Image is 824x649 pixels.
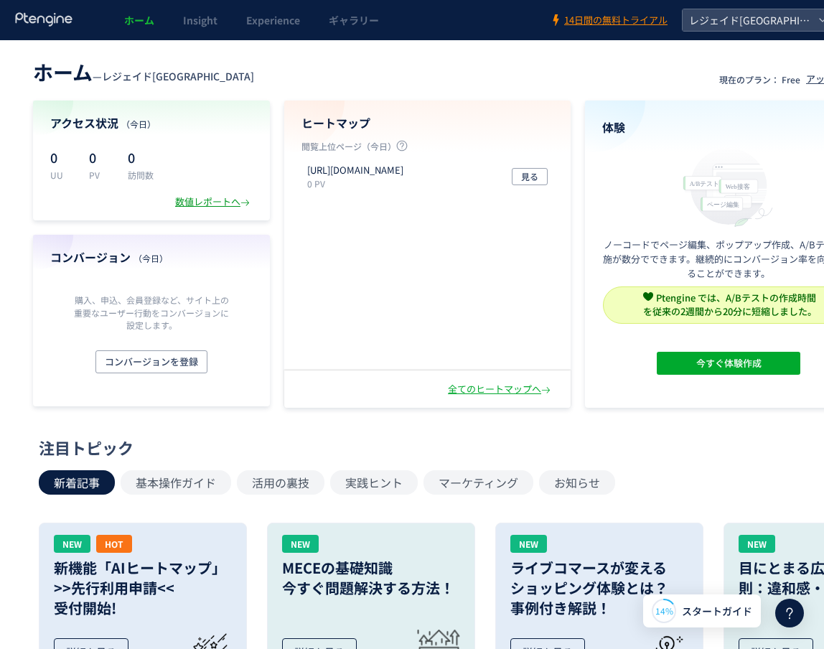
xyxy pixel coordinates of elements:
[121,118,156,130] span: （今日）
[282,535,319,553] div: NEW
[550,14,668,27] a: 14日間の無料トライアル
[54,535,90,553] div: NEW
[719,73,800,85] p: 現在のプラン： Free
[307,164,403,177] p: https://sumai.es-conjapan.co.jp/sakuragicho56
[89,169,111,181] p: PV
[121,470,231,495] button: 基本操作ガイド
[510,558,688,618] h3: ライブコマースが変える ショッピング体験とは？ 事例付き解説！
[175,195,253,209] div: 数値レポートへ
[676,144,781,228] img: home_experience_onbo_jp-C5-EgdA0.svg
[54,558,232,618] h3: 新機能「AIヒートマップ」 >>先行利用申請<< 受付開始!
[643,291,817,318] span: Ptengine では、A/Bテストの作成時間 を従来の2週間から20分に短縮しました。
[50,115,253,131] h4: アクセス状況
[512,168,548,185] button: 見る
[329,13,379,27] span: ギャラリー
[134,252,168,264] span: （今日）
[682,604,752,619] span: スタートガイド
[685,9,813,31] span: レジェイド[GEOGRAPHIC_DATA]
[282,558,460,598] h3: MECEの基礎知識 今すぐ問題解決する方法！
[739,535,775,553] div: NEW
[330,470,418,495] button: 実践ヒント
[33,57,93,86] span: ホーム
[124,13,154,27] span: ホーム
[307,177,409,190] p: 0 PV
[246,13,300,27] span: Experience
[643,291,653,302] img: svg+xml,%3c
[237,470,324,495] button: 活用の裏技
[301,140,553,158] p: 閲覧上位ページ（今日）
[33,57,254,86] div: —
[70,294,233,330] p: 購入、申込、会員登録など、サイト上の重要なユーザー行動をコンバージョンに設定します。
[564,14,668,27] span: 14日間の無料トライアル
[510,535,547,553] div: NEW
[96,535,132,553] div: HOT
[657,352,800,375] button: 今すぐ体験作成
[655,604,673,617] span: 14%
[521,168,538,185] span: 見る
[102,69,254,83] span: レジェイド[GEOGRAPHIC_DATA]
[183,13,217,27] span: Insight
[301,115,553,131] h4: ヒートマップ
[423,470,533,495] button: マーケティング
[39,470,115,495] button: 新着記事
[539,470,615,495] button: お知らせ
[128,146,154,169] p: 0
[95,350,207,373] button: コンバージョンを登録
[50,249,253,266] h4: コンバージョン
[50,146,72,169] p: 0
[128,169,154,181] p: 訪問数
[50,169,72,181] p: UU
[448,383,553,396] div: 全てのヒートマップへ
[105,350,198,373] span: コンバージョンを登録
[696,352,761,375] span: 今すぐ体験作成
[89,146,111,169] p: 0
